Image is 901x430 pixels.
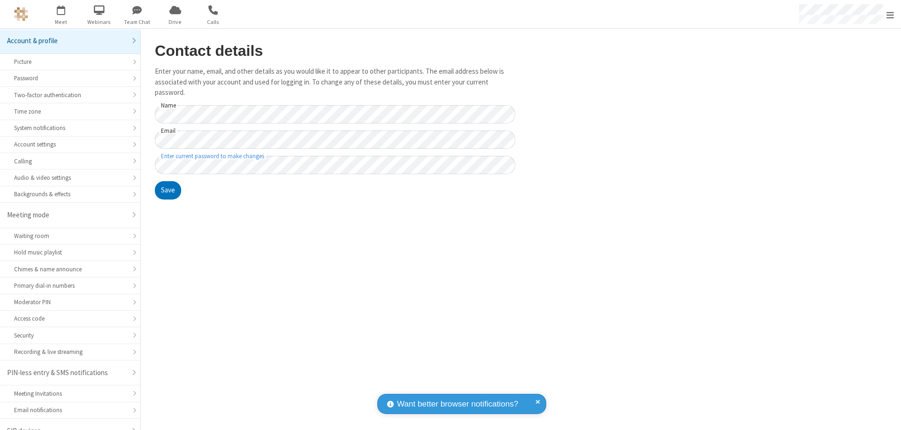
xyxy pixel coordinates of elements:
div: System notifications [14,123,126,132]
div: Time zone [14,107,126,116]
span: Meet [44,18,79,26]
div: Primary dial-in numbers [14,281,126,290]
div: Picture [14,57,126,66]
input: Email [155,131,515,149]
div: Account settings [14,140,126,149]
div: Waiting room [14,231,126,240]
span: Webinars [82,18,117,26]
div: Password [14,74,126,83]
div: Calling [14,157,126,166]
img: QA Selenium DO NOT DELETE OR CHANGE [14,7,28,21]
div: Audio & video settings [14,173,126,182]
div: Access code [14,314,126,323]
div: Account & profile [7,36,126,46]
div: Recording & live streaming [14,347,126,356]
div: Backgrounds & effects [14,190,126,199]
div: Hold music playlist [14,248,126,257]
p: Enter your name, email, and other details as you would like it to appear to other participants. T... [155,66,515,98]
input: Enter current password to make changes [155,156,515,174]
div: PIN-less entry & SMS notifications [7,368,126,378]
button: Save [155,181,181,200]
div: Email notifications [14,406,126,415]
div: Chimes & name announce [14,265,126,274]
div: Meeting mode [7,210,126,221]
div: Moderator PIN [14,298,126,307]
span: Calls [196,18,231,26]
span: Want better browser notifications? [397,398,518,410]
div: Two-factor authentication [14,91,126,100]
span: Drive [158,18,193,26]
h2: Contact details [155,43,515,59]
span: Team Chat [120,18,155,26]
div: Meeting Invitations [14,389,126,398]
div: Security [14,331,126,340]
input: Name [155,105,515,123]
